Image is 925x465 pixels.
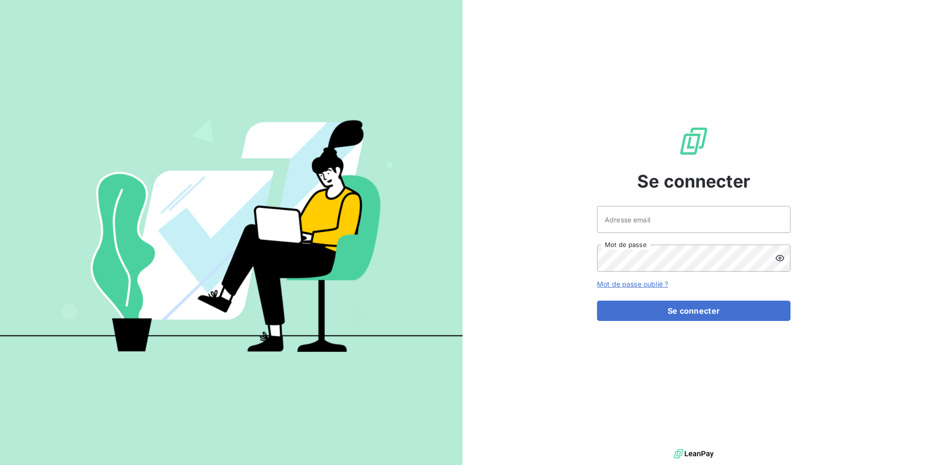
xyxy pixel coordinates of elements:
[597,280,668,288] a: Mot de passe oublié ?
[597,206,791,233] input: placeholder
[674,447,714,461] img: logo
[637,168,750,194] span: Se connecter
[678,126,709,157] img: Logo LeanPay
[597,301,791,321] button: Se connecter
